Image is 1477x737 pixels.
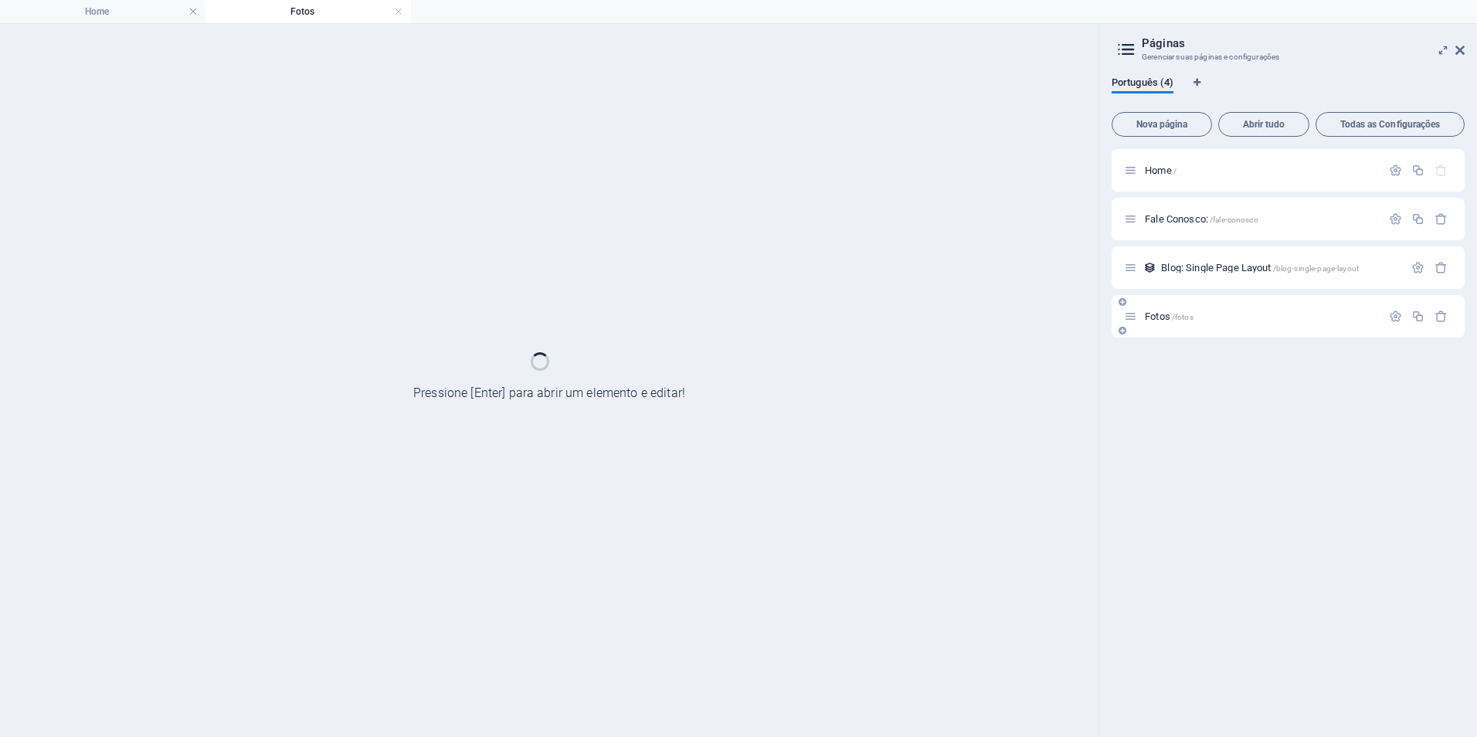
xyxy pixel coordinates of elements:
[1389,164,1402,177] div: Configurações
[1145,311,1193,322] span: Fotos
[1316,112,1465,137] button: Todas as Configurações
[1273,264,1359,273] span: /blog-single-page-layout
[1142,36,1465,50] h2: Páginas
[1140,214,1381,224] div: Fale Conosco:/fale-conosco
[1435,310,1448,323] div: Remover
[1389,212,1402,226] div: Configurações
[1140,165,1381,175] div: Home/
[1411,164,1424,177] div: Duplicar
[1112,73,1173,95] span: Português (4)
[1112,76,1465,106] div: Guia de Idiomas
[1225,120,1302,129] span: Abrir tudo
[1435,261,1448,274] div: Remover
[1218,112,1309,137] button: Abrir tudo
[1172,313,1193,321] span: /fotos
[1145,165,1177,176] span: Clique para abrir a página
[1145,213,1258,225] span: Fale Conosco:
[1411,310,1424,323] div: Duplicar
[1173,167,1177,175] span: /
[1435,164,1448,177] div: A página inicial não pode ser excluída
[1140,311,1381,321] div: Fotos/fotos
[1112,112,1212,137] button: Nova página
[1156,263,1404,273] div: Blog: Single Page Layout/blog-single-page-layout
[1161,262,1359,273] span: Clique para abrir a página
[1210,216,1258,224] span: /fale-conosco
[1323,120,1458,129] span: Todas as Configurações
[1143,261,1156,274] div: Esse layout é usado como modelo para todos os itens (por exemplo, uma postagem de blog) desta col...
[205,3,411,20] h4: Fotos
[1119,120,1205,129] span: Nova página
[1411,212,1424,226] div: Duplicar
[1142,50,1434,64] h3: Gerenciar suas páginas e configurações
[1411,261,1424,274] div: Configurações
[1389,310,1402,323] div: Configurações
[1435,212,1448,226] div: Remover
